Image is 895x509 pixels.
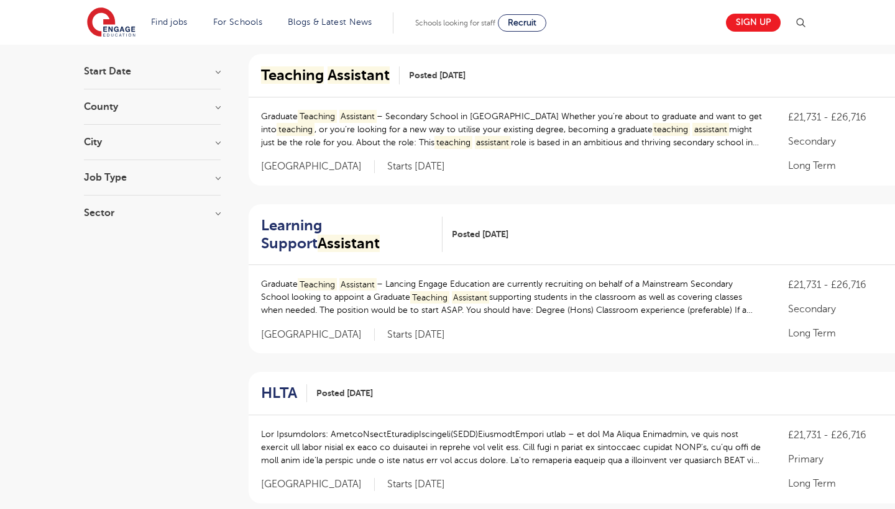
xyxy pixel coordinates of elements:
[84,173,221,182] h3: Job Type
[288,17,372,27] a: Blogs & Latest News
[261,66,324,84] mark: Teaching
[298,278,337,291] mark: Teaching
[410,291,449,304] mark: Teaching
[87,7,135,38] img: Engage Education
[508,18,536,27] span: Recruit
[692,123,729,136] mark: assistant
[84,66,221,76] h3: Start Date
[387,328,445,341] p: Starts [DATE]
[261,160,375,173] span: [GEOGRAPHIC_DATA]
[298,110,337,123] mark: Teaching
[151,17,188,27] a: Find jobs
[261,384,297,402] h2: HLTA
[318,235,380,252] mark: Assistant
[261,384,307,402] a: HLTA
[316,387,373,400] span: Posted [DATE]
[261,110,763,149] p: Graduate – Secondary School in [GEOGRAPHIC_DATA] Whether you’re about to graduate and want to get...
[452,291,490,304] mark: Assistant
[475,136,512,149] mark: assistant
[261,428,763,467] p: Lor Ipsumdolors: AmetcoNsectEturadipIscingeli(SEDD)EiusmodtEmpori utlab – et dol Ma Aliqua Enimad...
[261,66,400,84] a: Teaching Assistant
[726,14,781,32] a: Sign up
[277,123,314,136] mark: teaching
[409,69,466,82] span: Posted [DATE]
[213,17,262,27] a: For Schools
[498,14,546,32] a: Recruit
[339,278,377,291] mark: Assistant
[261,328,375,341] span: [GEOGRAPHIC_DATA]
[261,217,443,253] a: Learning SupportAssistant
[261,217,433,253] h2: Learning Support
[653,123,691,136] mark: teaching
[434,136,472,149] mark: teaching
[415,19,495,27] span: Schools looking for staff
[452,228,508,241] span: Posted [DATE]
[339,110,377,123] mark: Assistant
[387,478,445,491] p: Starts [DATE]
[84,102,221,112] h3: County
[261,478,375,491] span: [GEOGRAPHIC_DATA]
[328,66,390,84] mark: Assistant
[84,208,221,218] h3: Sector
[261,277,763,317] p: Graduate – Lancing Engage Education are currently recruiting on behalf of a Mainstream Secondary ...
[84,137,221,147] h3: City
[387,160,445,173] p: Starts [DATE]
